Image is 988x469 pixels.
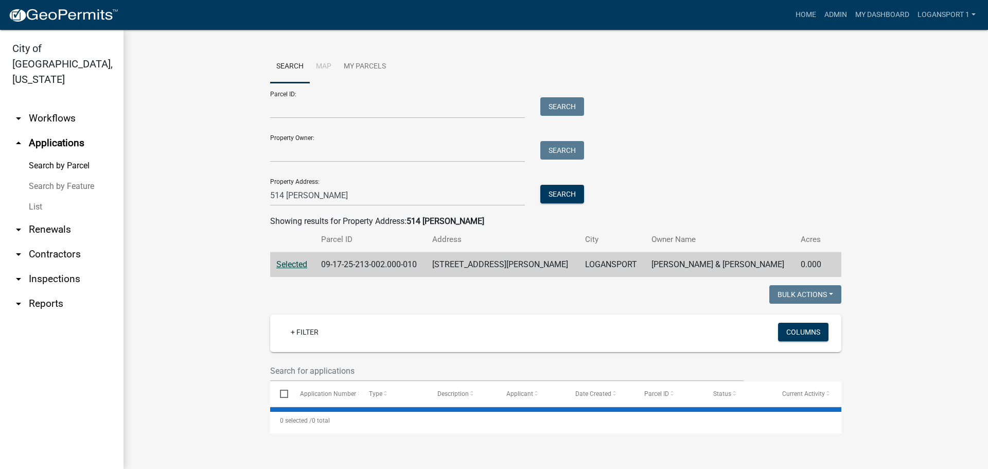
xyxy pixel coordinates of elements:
th: Address [426,228,579,252]
th: Parcel ID [315,228,426,252]
span: Description [437,390,469,397]
i: arrow_drop_down [12,248,25,260]
div: Showing results for Property Address: [270,215,841,228]
a: Home [791,5,820,25]
i: arrow_drop_down [12,112,25,125]
span: 0 selected / [280,417,312,424]
datatable-header-cell: Type [359,381,428,406]
button: Search [540,97,584,116]
a: My Dashboard [851,5,913,25]
a: + Filter [283,323,327,341]
button: Search [540,141,584,160]
span: Current Activity [782,390,825,397]
span: Status [713,390,731,397]
datatable-header-cell: Parcel ID [634,381,703,406]
a: Search [270,50,310,83]
a: Logansport 1 [913,5,980,25]
span: Type [369,390,382,397]
a: My Parcels [338,50,392,83]
button: Search [540,185,584,203]
span: Parcel ID [644,390,669,397]
th: Acres [795,228,828,252]
i: arrow_drop_down [12,273,25,285]
datatable-header-cell: Applicant [497,381,566,406]
datatable-header-cell: Date Created [566,381,634,406]
button: Columns [778,323,828,341]
i: arrow_drop_up [12,137,25,149]
th: City [579,228,645,252]
span: Applicant [506,390,533,397]
datatable-header-cell: Application Number [290,381,359,406]
input: Search for applications [270,360,744,381]
datatable-header-cell: Current Activity [772,381,841,406]
div: 0 total [270,408,841,433]
td: 0.000 [795,252,828,277]
a: Admin [820,5,851,25]
td: [STREET_ADDRESS][PERSON_NAME] [426,252,579,277]
a: Selected [276,259,307,269]
i: arrow_drop_down [12,298,25,310]
th: Owner Name [645,228,795,252]
td: LOGANSPORT [579,252,645,277]
button: Bulk Actions [769,285,841,304]
datatable-header-cell: Select [270,381,290,406]
span: Date Created [575,390,611,397]
datatable-header-cell: Status [703,381,772,406]
td: [PERSON_NAME] & [PERSON_NAME] [645,252,795,277]
strong: 514 [PERSON_NAME] [407,216,484,226]
span: Application Number [300,390,356,397]
td: 09-17-25-213-002.000-010 [315,252,426,277]
datatable-header-cell: Description [428,381,497,406]
i: arrow_drop_down [12,223,25,236]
